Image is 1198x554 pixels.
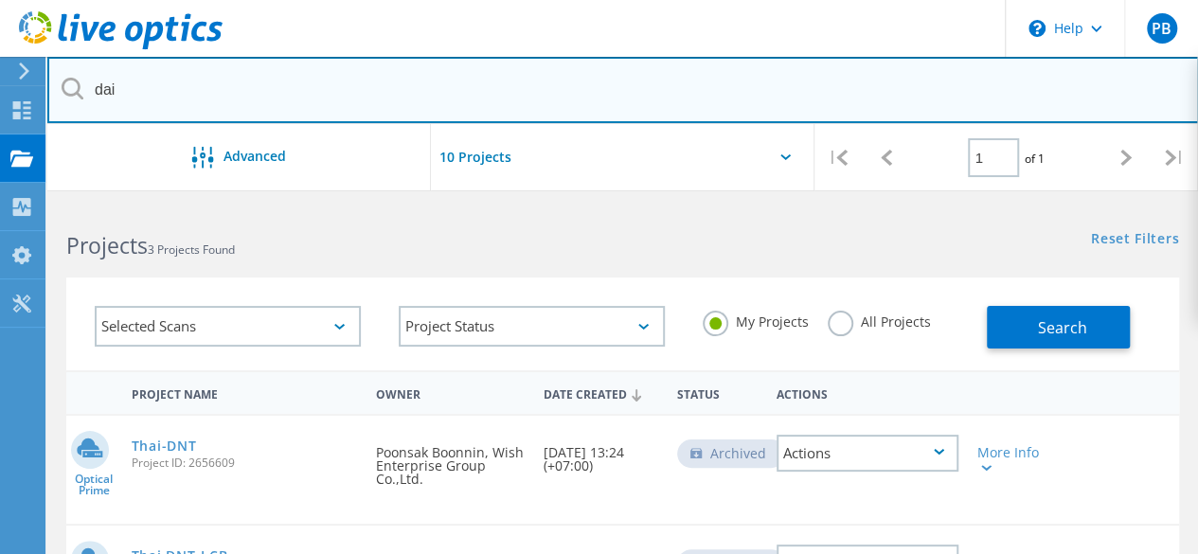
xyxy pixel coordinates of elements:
span: 3 Projects Found [148,241,235,258]
div: Owner [367,375,533,410]
span: PB [1152,21,1171,36]
div: Date Created [534,375,668,411]
span: Search [1038,317,1087,338]
div: | [1150,124,1198,191]
a: Thai-DNT [132,439,197,453]
button: Search [987,306,1130,348]
div: Poonsak Boonnin, Wish Enterprise Group Co.,Ltd. [367,416,533,505]
div: Status [668,375,768,410]
div: [DATE] 13:24 (+07:00) [534,416,668,491]
span: Project ID: 2656609 [132,457,358,469]
a: Reset Filters [1091,232,1179,248]
div: More Info [977,446,1047,473]
label: My Projects [703,311,809,329]
a: Live Optics Dashboard [19,40,223,53]
div: Actions [777,435,958,472]
div: Selected Scans [95,306,361,347]
svg: \n [1028,20,1046,37]
b: Projects [66,230,148,260]
div: Archived [677,439,785,468]
div: | [814,124,863,191]
label: All Projects [828,311,931,329]
div: Actions [767,375,968,410]
div: Project Status [399,306,665,347]
div: Project Name [122,375,367,410]
span: Optical Prime [66,474,122,496]
span: Advanced [224,150,286,163]
span: of 1 [1024,151,1044,167]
